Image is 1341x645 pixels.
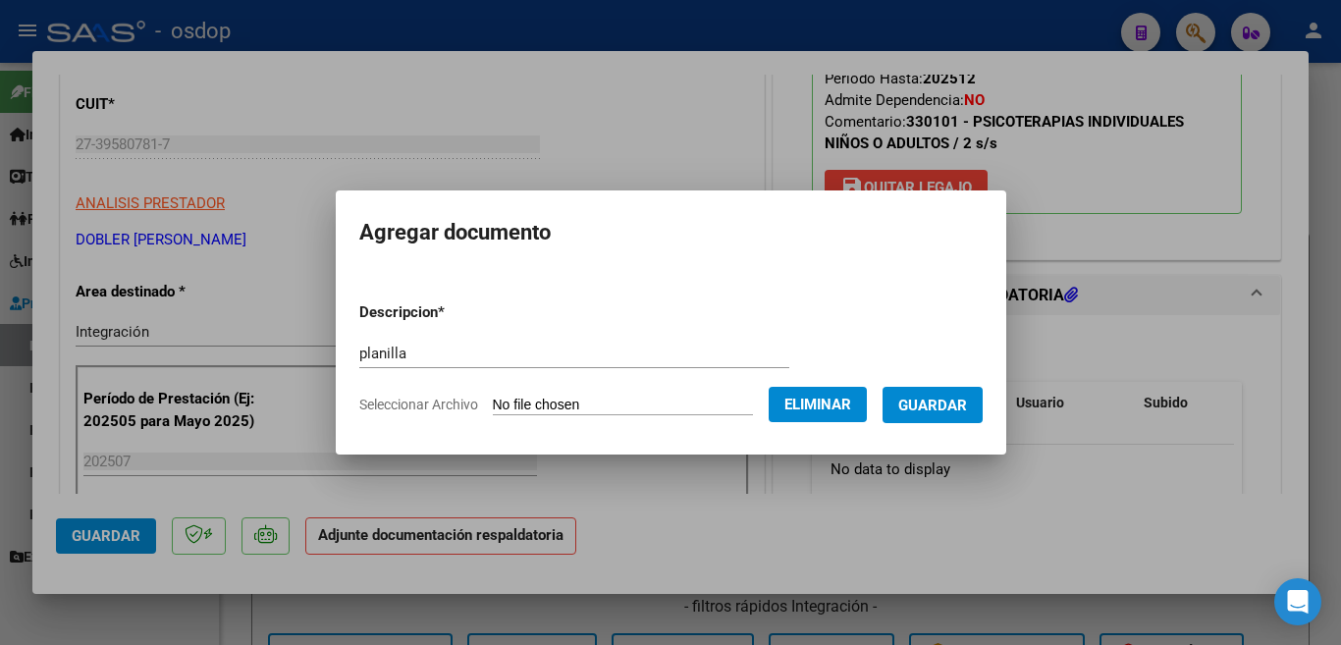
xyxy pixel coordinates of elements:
p: Descripcion [359,301,547,324]
div: Open Intercom Messenger [1274,578,1321,625]
span: Guardar [898,397,967,414]
h2: Agregar documento [359,214,983,251]
button: Guardar [883,387,983,423]
span: Eliminar [784,396,851,413]
button: Eliminar [769,387,867,422]
span: Seleccionar Archivo [359,397,478,412]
